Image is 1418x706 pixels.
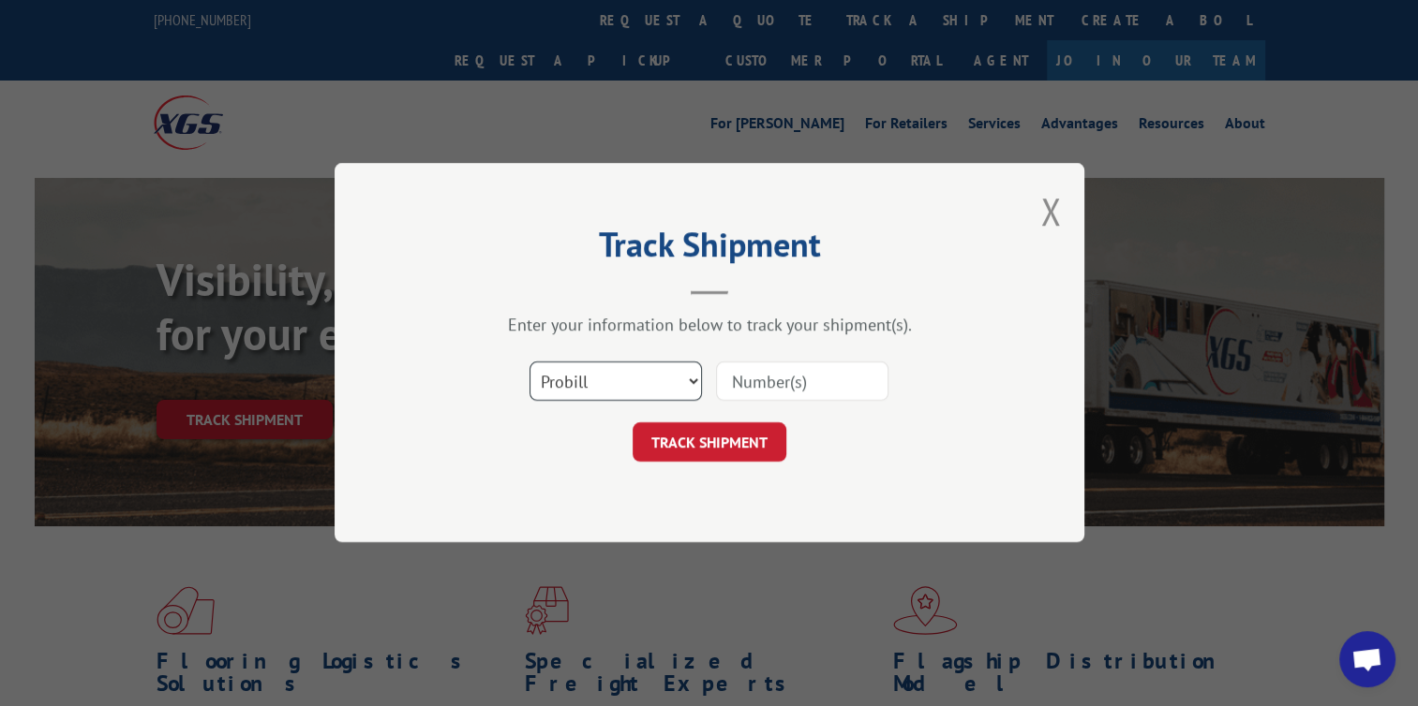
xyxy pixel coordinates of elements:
[428,231,991,267] h2: Track Shipment
[633,423,786,463] button: TRACK SHIPMENT
[716,362,888,402] input: Number(s)
[428,315,991,336] div: Enter your information below to track your shipment(s).
[1339,631,1396,687] div: Open chat
[1040,186,1061,236] button: Close modal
